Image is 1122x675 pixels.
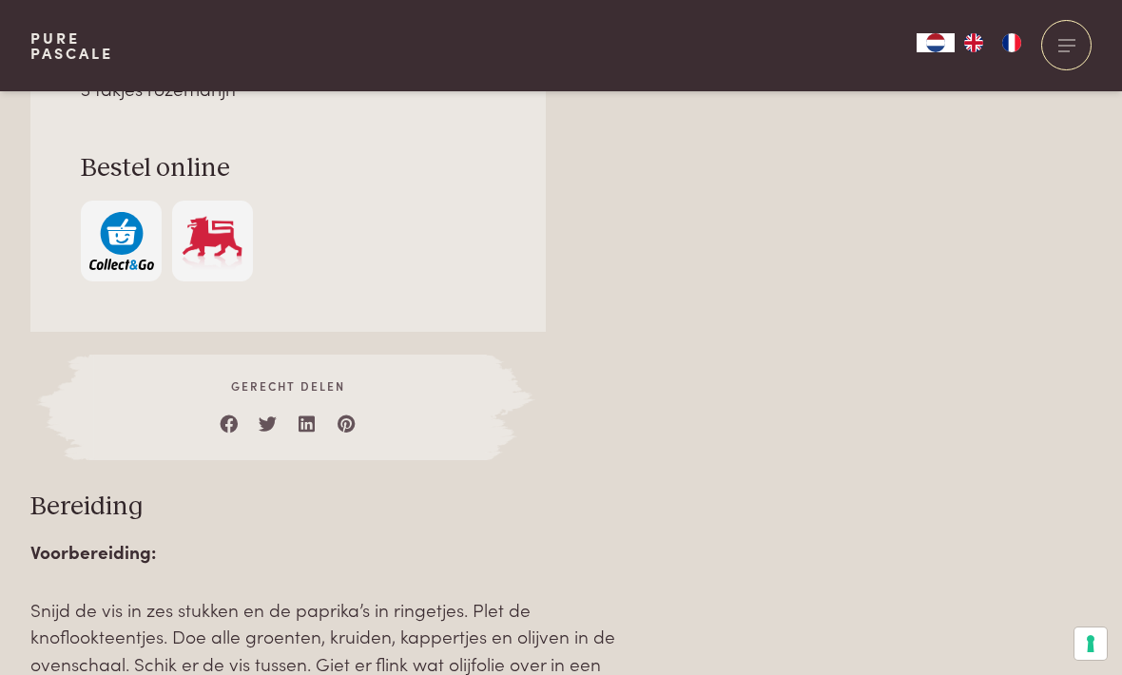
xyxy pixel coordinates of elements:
strong: Voorbereiding: [30,538,156,564]
a: FR [993,33,1031,52]
h3: Bestel online [81,152,495,185]
a: EN [955,33,993,52]
ul: Language list [955,33,1031,52]
a: NL [917,33,955,52]
div: Language [917,33,955,52]
img: c308188babc36a3a401bcb5cb7e020f4d5ab42f7cacd8327e500463a43eeb86c.svg [89,212,154,270]
a: PurePascale [30,30,113,61]
aside: Language selected: Nederlands [917,33,1031,52]
span: Gerecht delen [89,377,487,395]
button: Uw voorkeuren voor toestemming voor trackingtechnologieën [1074,627,1107,660]
img: Delhaize [180,212,244,270]
h3: Bereiding [30,491,637,524]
